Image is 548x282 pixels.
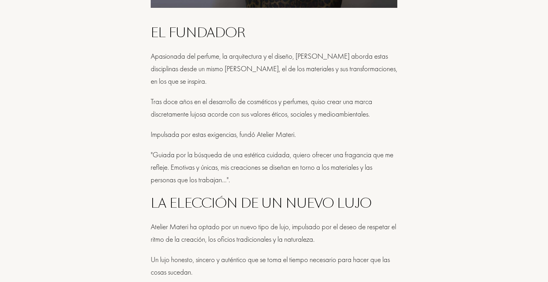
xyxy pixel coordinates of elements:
[151,194,397,213] div: LA ELECCIÓN DE UN NUEVO LUJO
[151,128,397,141] div: Impulsada por estas exigencias, fundó Atelier Materi.
[151,50,397,88] div: Apasionada del perfume, la arquitectura y el diseño, [PERSON_NAME] aborda estas disciplinas desde...
[151,23,397,42] div: EL FUNDADOR
[151,149,397,186] div: "Guiada por la búsqueda de una estética cuidada, quiero ofrecer una fragancia que me refleje. Emo...
[151,253,397,278] div: Un lujo honesto, sincero y auténtico que se toma el tiempo necesario para hacer que las cosas suc...
[151,95,397,120] div: Tras doce años en el desarrollo de cosméticos y perfumes, quiso crear una marca discretamente luj...
[151,221,397,246] div: Atelier Materi ha optado por un nuevo tipo de lujo, impulsado por el deseo de respetar el ritmo d...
